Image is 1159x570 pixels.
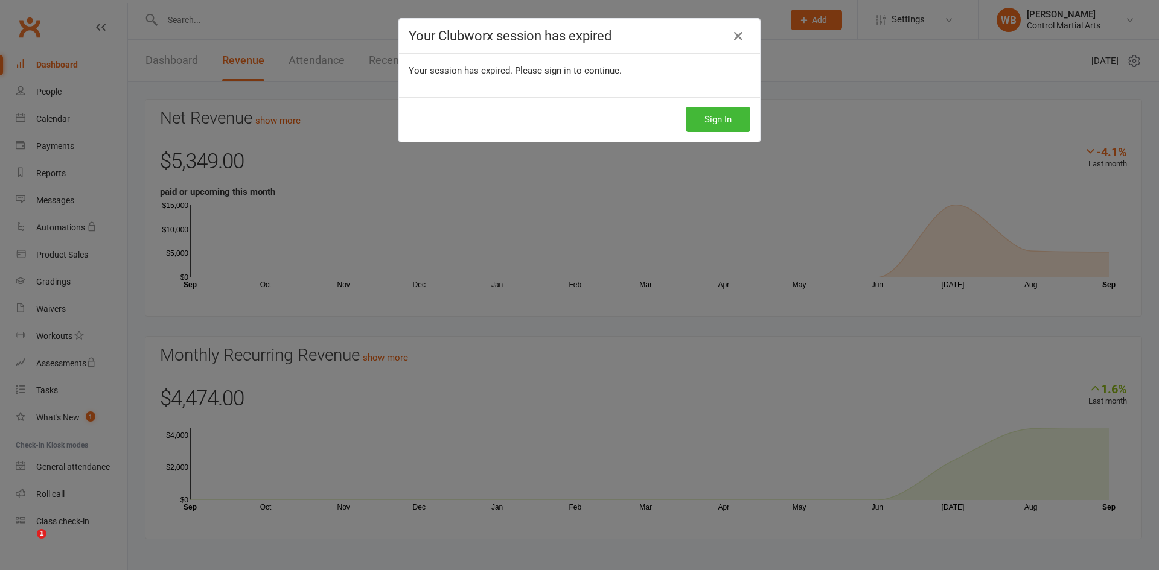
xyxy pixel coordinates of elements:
[729,27,748,46] a: Close
[12,529,41,558] iframe: Intercom live chat
[409,65,622,76] span: Your session has expired. Please sign in to continue.
[409,28,750,43] h4: Your Clubworx session has expired
[37,529,46,539] span: 1
[686,107,750,132] button: Sign In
